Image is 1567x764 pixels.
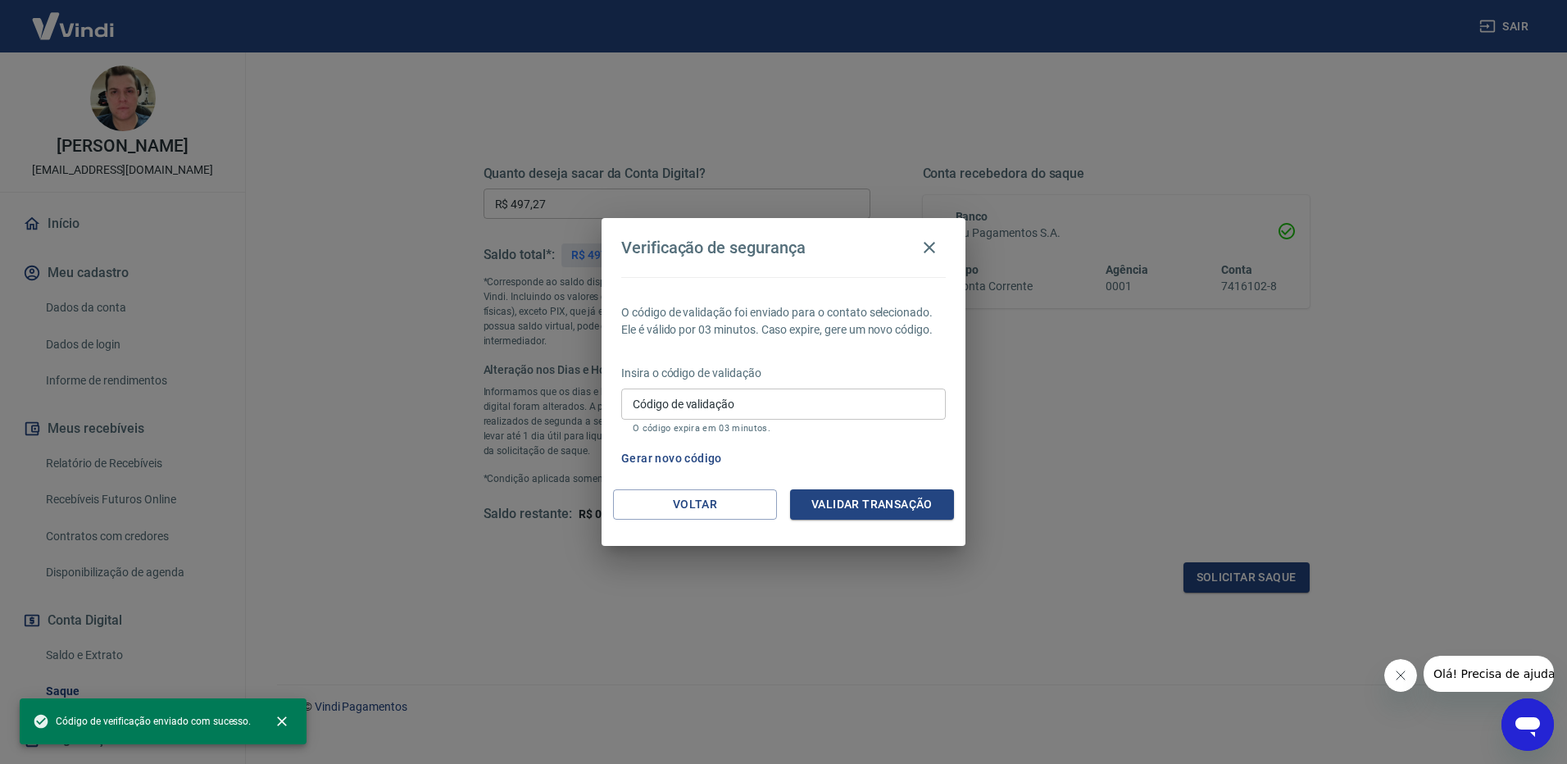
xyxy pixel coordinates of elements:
[615,443,729,474] button: Gerar novo código
[1501,698,1554,751] iframe: Botão para abrir a janela de mensagens
[621,365,946,382] p: Insira o código de validação
[790,489,954,520] button: Validar transação
[10,11,138,25] span: Olá! Precisa de ajuda?
[613,489,777,520] button: Voltar
[33,713,251,730] span: Código de verificação enviado com sucesso.
[633,423,934,434] p: O código expira em 03 minutos.
[1424,656,1554,692] iframe: Mensagem da empresa
[621,238,806,257] h4: Verificação de segurança
[1384,659,1417,692] iframe: Fechar mensagem
[621,304,946,339] p: O código de validação foi enviado para o contato selecionado. Ele é válido por 03 minutos. Caso e...
[264,703,300,739] button: close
